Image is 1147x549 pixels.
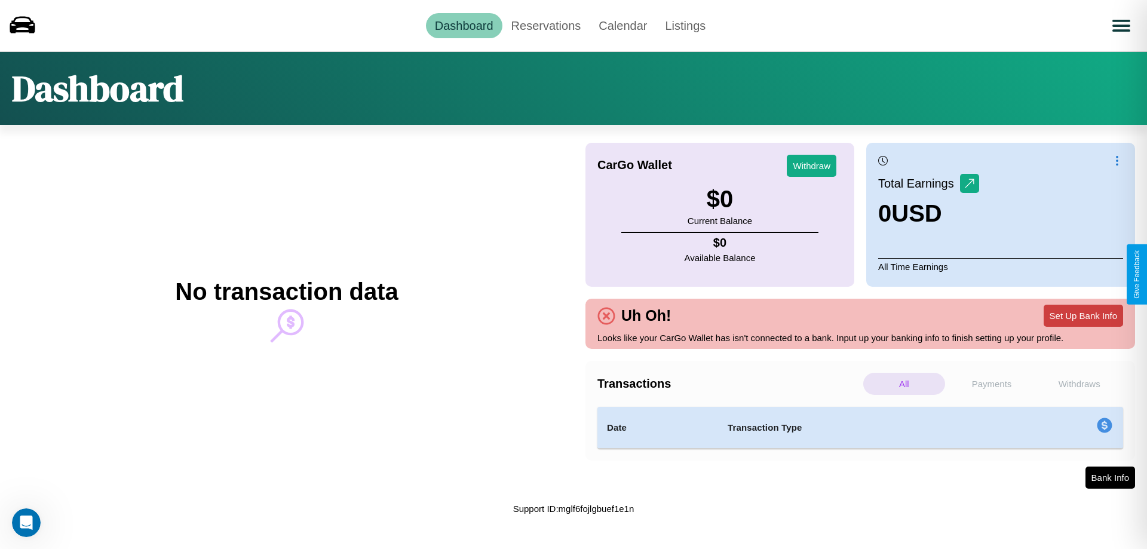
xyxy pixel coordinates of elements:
[607,421,709,435] h4: Date
[878,258,1123,275] p: All Time Earnings
[656,13,714,38] a: Listings
[502,13,590,38] a: Reservations
[1105,9,1138,42] button: Open menu
[615,307,677,324] h4: Uh Oh!
[787,155,836,177] button: Withdraw
[1085,467,1135,489] button: Bank Info
[597,377,860,391] h4: Transactions
[590,13,656,38] a: Calendar
[1044,305,1123,327] button: Set Up Bank Info
[685,250,756,266] p: Available Balance
[597,330,1123,346] p: Looks like your CarGo Wallet has isn't connected to a bank. Input up your banking info to finish ...
[513,501,634,517] p: Support ID: mglf6fojlgbuef1e1n
[863,373,945,395] p: All
[688,213,752,229] p: Current Balance
[685,236,756,250] h4: $ 0
[1038,373,1120,395] p: Withdraws
[728,421,999,435] h4: Transaction Type
[597,158,672,172] h4: CarGo Wallet
[951,373,1033,395] p: Payments
[12,64,183,113] h1: Dashboard
[1133,250,1141,299] div: Give Feedback
[878,173,960,194] p: Total Earnings
[426,13,502,38] a: Dashboard
[12,508,41,537] iframe: Intercom live chat
[688,186,752,213] h3: $ 0
[878,200,979,227] h3: 0 USD
[597,407,1123,449] table: simple table
[175,278,398,305] h2: No transaction data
